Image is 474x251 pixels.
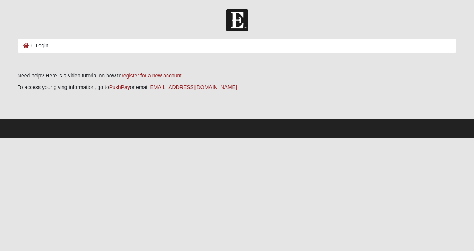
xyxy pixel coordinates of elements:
[18,72,456,80] p: Need help? Here is a video tutorial on how to .
[226,9,248,31] img: Church of Eleven22 Logo
[109,84,130,90] a: PushPay
[121,73,181,79] a: register for a new account
[18,83,456,91] p: To access your giving information, go to or email
[149,84,237,90] a: [EMAIL_ADDRESS][DOMAIN_NAME]
[29,42,48,50] li: Login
